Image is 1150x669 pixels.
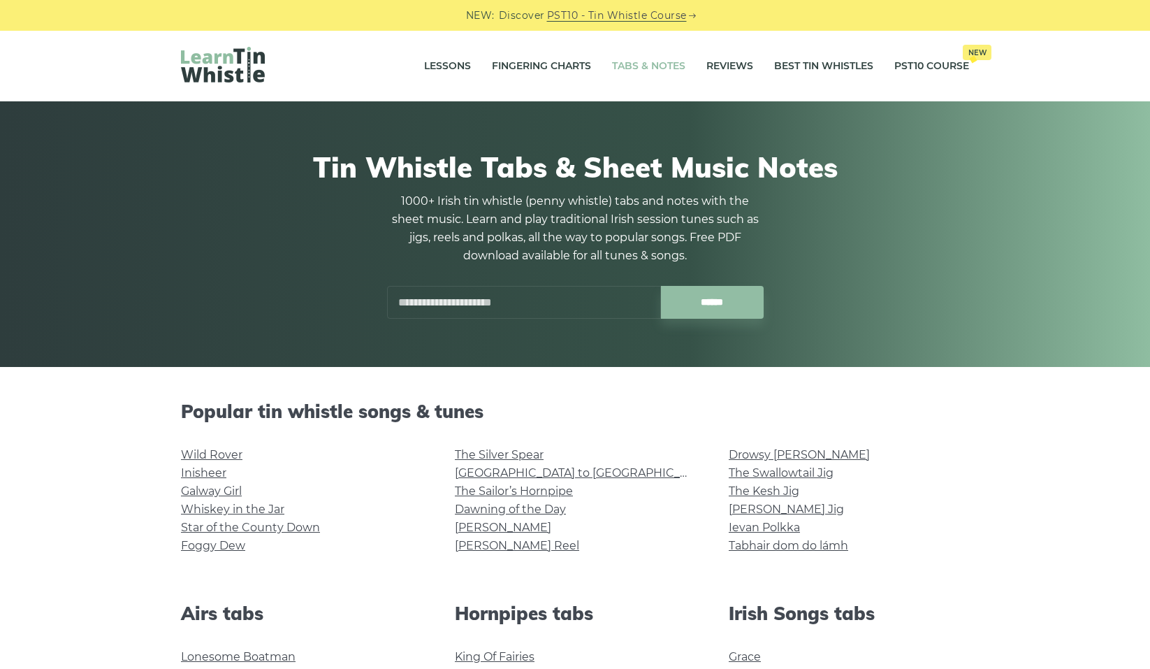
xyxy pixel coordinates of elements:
[455,603,695,624] h2: Hornpipes tabs
[455,448,544,461] a: The Silver Spear
[181,150,969,184] h1: Tin Whistle Tabs & Sheet Music Notes
[181,539,245,552] a: Foggy Dew
[181,466,226,480] a: Inisheer
[455,484,573,498] a: The Sailor’s Hornpipe
[181,401,969,422] h2: Popular tin whistle songs & tunes
[455,521,551,534] a: [PERSON_NAME]
[963,45,991,60] span: New
[181,650,296,663] a: Lonesome Boatman
[729,650,761,663] a: Grace
[424,49,471,84] a: Lessons
[774,49,873,84] a: Best Tin Whistles
[729,521,800,534] a: Ievan Polkka
[894,49,969,84] a: PST10 CourseNew
[729,448,870,461] a: Drowsy [PERSON_NAME]
[729,503,844,516] a: [PERSON_NAME] Jig
[612,49,685,84] a: Tabs & Notes
[181,603,421,624] h2: Airs tabs
[729,539,848,552] a: Tabhair dom do lámh
[181,448,242,461] a: Wild Rover
[729,466,834,480] a: The Swallowtail Jig
[386,192,764,265] p: 1000+ Irish tin whistle (penny whistle) tabs and notes with the sheet music. Learn and play tradi...
[181,47,265,82] img: LearnTinWhistle.com
[729,603,969,624] h2: Irish Songs tabs
[706,49,753,84] a: Reviews
[455,503,566,516] a: Dawning of the Day
[181,484,242,498] a: Galway Girl
[455,539,579,552] a: [PERSON_NAME] Reel
[455,650,534,663] a: King Of Fairies
[181,521,320,534] a: Star of the County Down
[455,466,713,480] a: [GEOGRAPHIC_DATA] to [GEOGRAPHIC_DATA]
[729,484,799,498] a: The Kesh Jig
[492,49,591,84] a: Fingering Charts
[181,503,284,516] a: Whiskey in the Jar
